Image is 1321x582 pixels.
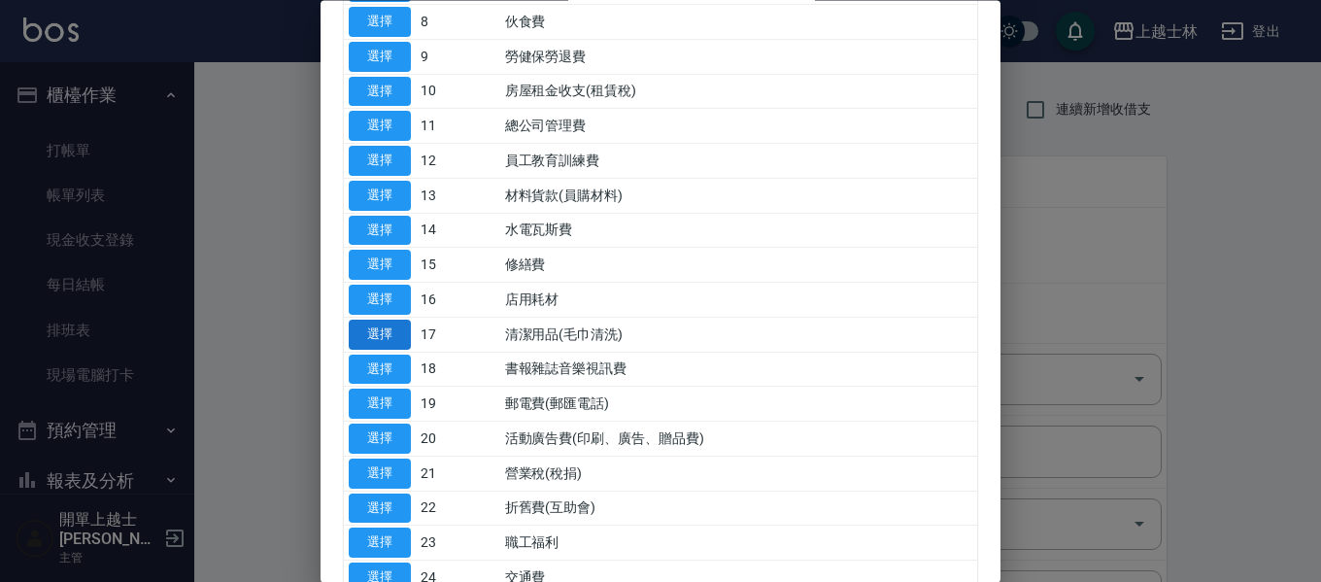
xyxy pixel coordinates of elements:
td: 水電瓦斯費 [500,214,977,249]
td: 職工福利 [500,526,977,561]
td: 8 [416,5,500,40]
button: 選擇 [349,286,411,316]
button: 選擇 [349,181,411,211]
button: 選擇 [349,147,411,177]
td: 店用耗材 [500,283,977,318]
td: 10 [416,75,500,110]
td: 修繕費 [500,248,977,283]
button: 選擇 [349,529,411,559]
button: 選擇 [349,390,411,420]
td: 13 [416,179,500,214]
td: 總公司管理費 [500,109,977,144]
td: 伙食費 [500,5,977,40]
button: 選擇 [349,77,411,107]
td: 房屋租金收支(租賃稅) [500,75,977,110]
td: 員工教育訓練費 [500,144,977,179]
td: 16 [416,283,500,318]
td: 17 [416,318,500,353]
td: 21 [416,457,500,492]
td: 14 [416,214,500,249]
td: 折舊費(互助會) [500,492,977,527]
td: 18 [416,353,500,388]
button: 選擇 [349,112,411,142]
button: 選擇 [349,251,411,281]
button: 選擇 [349,425,411,455]
td: 23 [416,526,500,561]
td: 9 [416,40,500,75]
button: 選擇 [349,8,411,38]
td: 郵電費(郵匯電話) [500,387,977,422]
td: 12 [416,144,500,179]
td: 清潔用品(毛巾清洗) [500,318,977,353]
td: 活動廣告費(印刷、廣告、贈品費) [500,422,977,457]
td: 勞健保勞退費 [500,40,977,75]
button: 選擇 [349,320,411,350]
button: 選擇 [349,355,411,385]
button: 選擇 [349,42,411,72]
td: 材料貨款(員購材料) [500,179,977,214]
td: 營業稅(稅捐) [500,457,977,492]
td: 15 [416,248,500,283]
td: 書報雜誌音樂視訊費 [500,353,977,388]
td: 20 [416,422,500,457]
td: 11 [416,109,500,144]
button: 選擇 [349,494,411,524]
button: 選擇 [349,459,411,489]
td: 22 [416,492,500,527]
td: 19 [416,387,500,422]
button: 選擇 [349,216,411,246]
